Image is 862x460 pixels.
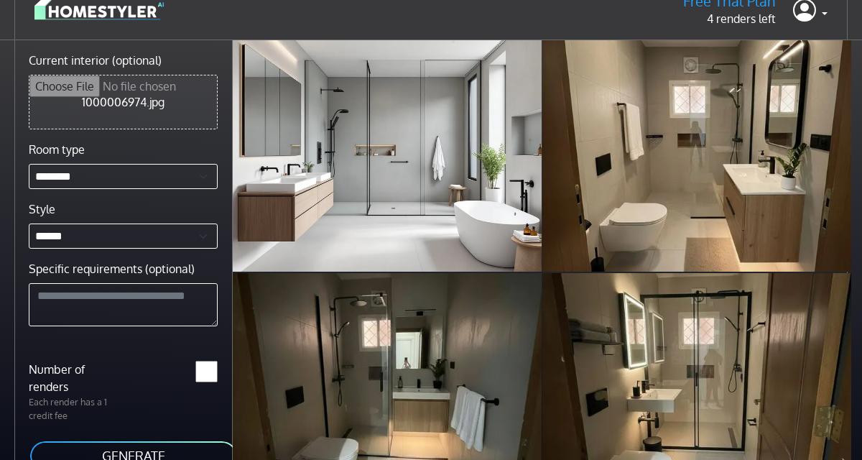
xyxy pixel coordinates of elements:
[20,395,124,423] p: Each render has a 1 credit fee
[29,201,55,218] label: Style
[29,52,162,69] label: Current interior (optional)
[29,141,85,158] label: Room type
[683,10,776,27] p: 4 renders left
[20,361,124,395] label: Number of renders
[29,260,195,277] label: Specific requirements (optional)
